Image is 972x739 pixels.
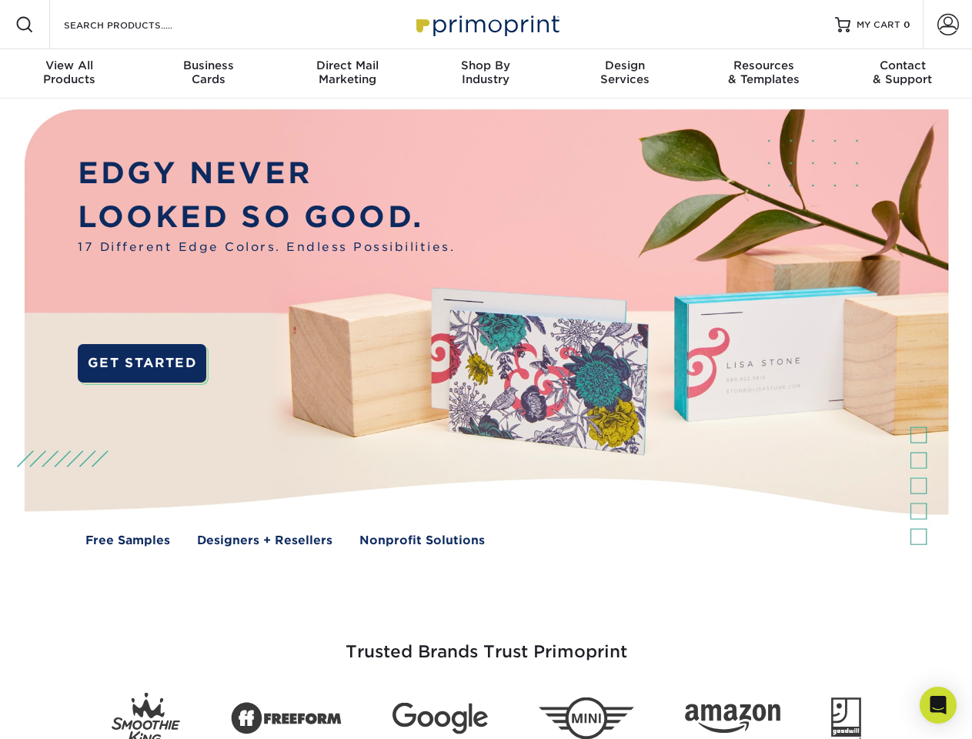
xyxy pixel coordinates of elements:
a: Designers + Resellers [197,532,332,550]
a: Direct MailMarketing [278,49,416,99]
div: & Support [833,59,972,86]
p: LOOKED SO GOOD. [78,196,455,239]
span: 0 [904,19,910,30]
span: Design [556,59,694,72]
a: Free Samples [85,532,170,550]
h3: Trusted Brands Trust Primoprint [36,605,937,680]
span: Contact [833,59,972,72]
iframe: Google Customer Reviews [4,692,131,734]
a: Contact& Support [833,49,972,99]
span: Direct Mail [278,59,416,72]
p: EDGY NEVER [78,152,455,196]
div: & Templates [694,59,833,86]
img: Goodwill [831,697,861,739]
a: BusinessCards [139,49,277,99]
div: Open Intercom Messenger [920,687,957,724]
span: Business [139,59,277,72]
span: MY CART [857,18,900,32]
img: Google [392,703,488,734]
input: SEARCH PRODUCTS..... [62,15,212,34]
span: Resources [694,59,833,72]
div: Marketing [278,59,416,86]
span: 17 Different Edge Colors. Endless Possibilities. [78,239,455,256]
span: Shop By [416,59,555,72]
a: Nonprofit Solutions [359,532,485,550]
img: Primoprint [409,8,563,41]
div: Cards [139,59,277,86]
a: Resources& Templates [694,49,833,99]
a: Shop ByIndustry [416,49,555,99]
img: Amazon [685,704,780,734]
a: GET STARTED [78,344,206,383]
a: DesignServices [556,49,694,99]
div: Industry [416,59,555,86]
div: Services [556,59,694,86]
